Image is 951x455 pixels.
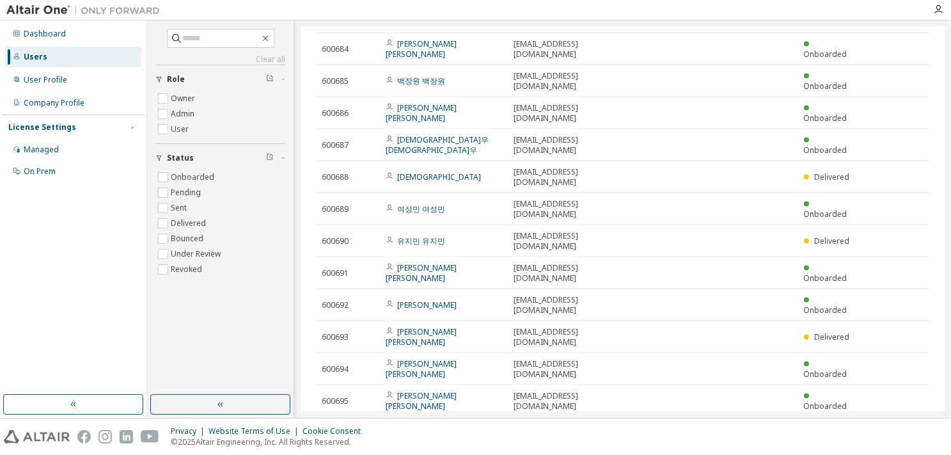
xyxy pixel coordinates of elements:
span: [EMAIL_ADDRESS][DOMAIN_NAME] [514,199,630,220]
span: 600687 [322,140,349,150]
a: [PERSON_NAME] [PERSON_NAME] [386,38,457,60]
div: Cookie Consent [303,426,368,436]
label: Under Review [171,246,223,262]
span: Clear filter [266,153,274,163]
span: 600685 [322,76,349,86]
span: Onboarded [804,401,847,411]
span: Onboarded [804,81,847,92]
span: 600689 [322,204,349,214]
span: Status [167,153,194,163]
div: User Profile [24,75,67,85]
span: [EMAIL_ADDRESS][DOMAIN_NAME] [514,39,630,60]
a: 여성민 여성민 [397,204,445,214]
span: 600688 [322,172,349,182]
a: Clear all [155,54,285,65]
label: Bounced [171,231,206,246]
a: [PERSON_NAME] [PERSON_NAME] [386,326,457,347]
img: youtube.svg [141,430,159,443]
span: [EMAIL_ADDRESS][DOMAIN_NAME] [514,327,630,347]
div: On Prem [24,166,56,177]
img: Altair One [6,4,166,17]
label: Sent [171,200,189,216]
label: Delivered [171,216,208,231]
span: [EMAIL_ADDRESS][DOMAIN_NAME] [514,167,630,188]
a: 유지민 유지민 [397,235,445,246]
span: Delivered [814,172,849,182]
img: facebook.svg [77,430,91,443]
span: 600686 [322,108,349,118]
img: altair_logo.svg [4,430,70,443]
div: Managed [24,145,59,155]
img: instagram.svg [98,430,112,443]
label: Admin [171,106,197,122]
span: Onboarded [804,305,847,315]
span: Onboarded [804,209,847,220]
span: [EMAIL_ADDRESS][DOMAIN_NAME] [514,103,630,124]
span: Onboarded [804,49,847,60]
span: Role [167,74,185,84]
button: Status [155,144,285,172]
span: [EMAIL_ADDRESS][DOMAIN_NAME] [514,71,630,92]
div: Users [24,52,47,62]
span: 600691 [322,268,349,278]
span: [EMAIL_ADDRESS][DOMAIN_NAME] [514,391,630,411]
span: Delivered [814,331,849,342]
div: Company Profile [24,98,84,108]
a: [PERSON_NAME] [PERSON_NAME] [386,390,457,411]
span: [EMAIL_ADDRESS][DOMAIN_NAME] [514,295,630,315]
img: linkedin.svg [120,430,133,443]
button: Role [155,65,285,93]
span: Clear filter [266,74,274,84]
div: Website Terms of Use [208,426,303,436]
span: 600692 [322,300,349,310]
span: Delivered [814,235,849,246]
label: Onboarded [171,170,217,185]
a: [DEMOGRAPHIC_DATA]우 [DEMOGRAPHIC_DATA]우 [386,134,489,156]
a: [PERSON_NAME] [PERSON_NAME] [386,262,457,283]
a: [DEMOGRAPHIC_DATA] [397,172,481,182]
label: User [171,122,191,137]
span: Onboarded [804,273,847,283]
a: 백장원 백장원 [397,76,445,86]
div: License Settings [8,122,76,132]
span: [EMAIL_ADDRESS][DOMAIN_NAME] [514,135,630,156]
span: [EMAIL_ADDRESS][DOMAIN_NAME] [514,359,630,379]
span: 600693 [322,332,349,342]
span: 600684 [322,44,349,54]
span: Onboarded [804,113,847,124]
span: 600694 [322,364,349,374]
label: Owner [171,91,198,106]
p: © 2025 Altair Engineering, Inc. All Rights Reserved. [171,436,368,447]
span: [EMAIL_ADDRESS][DOMAIN_NAME] [514,263,630,283]
label: Pending [171,185,203,200]
div: Dashboard [24,29,66,39]
span: Onboarded [804,369,847,379]
a: [PERSON_NAME] [397,299,457,310]
span: Onboarded [804,145,847,156]
div: Privacy [171,426,208,436]
span: 600690 [322,236,349,246]
a: [PERSON_NAME] [PERSON_NAME] [386,358,457,379]
span: [EMAIL_ADDRESS][DOMAIN_NAME] [514,231,630,251]
a: [PERSON_NAME] [PERSON_NAME] [386,102,457,124]
span: 600695 [322,396,349,406]
label: Revoked [171,262,205,277]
